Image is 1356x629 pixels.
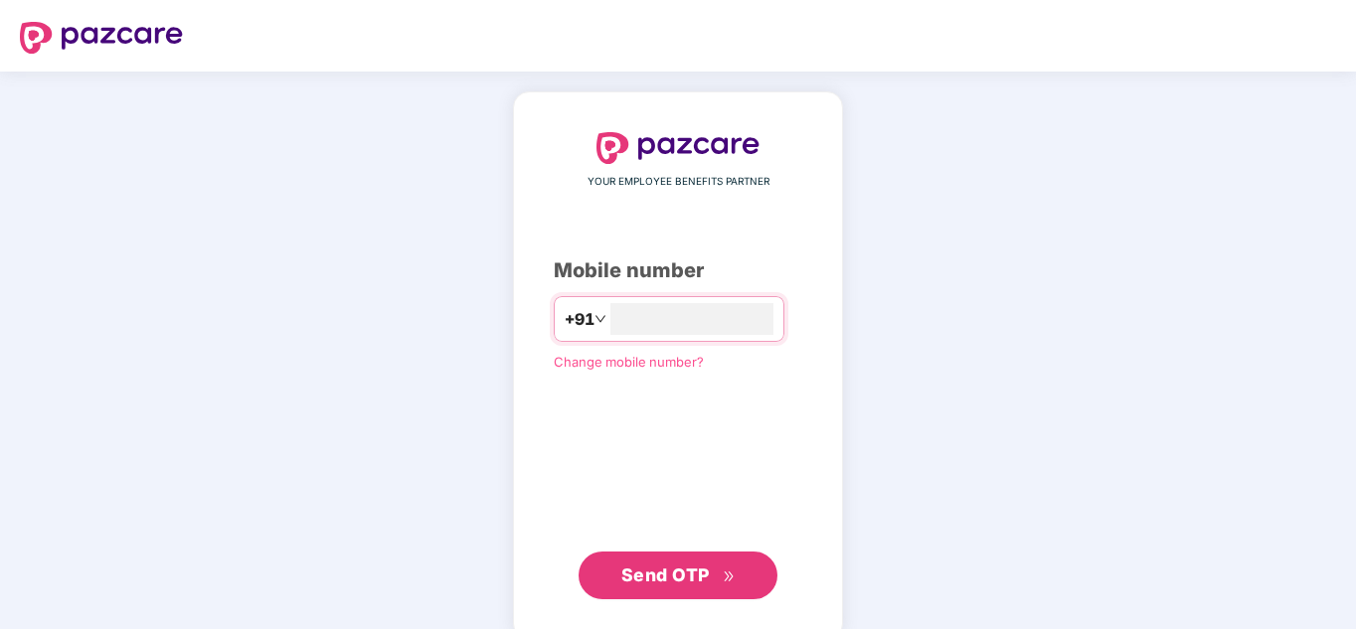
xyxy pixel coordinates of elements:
img: logo [596,132,760,164]
button: Send OTPdouble-right [579,551,777,599]
a: Change mobile number? [554,354,704,370]
span: YOUR EMPLOYEE BENEFITS PARTNER [588,174,769,190]
span: +91 [565,307,594,332]
span: Send OTP [621,564,710,585]
span: double-right [723,570,736,583]
span: down [594,313,606,325]
div: Mobile number [554,255,802,286]
img: logo [20,22,183,54]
